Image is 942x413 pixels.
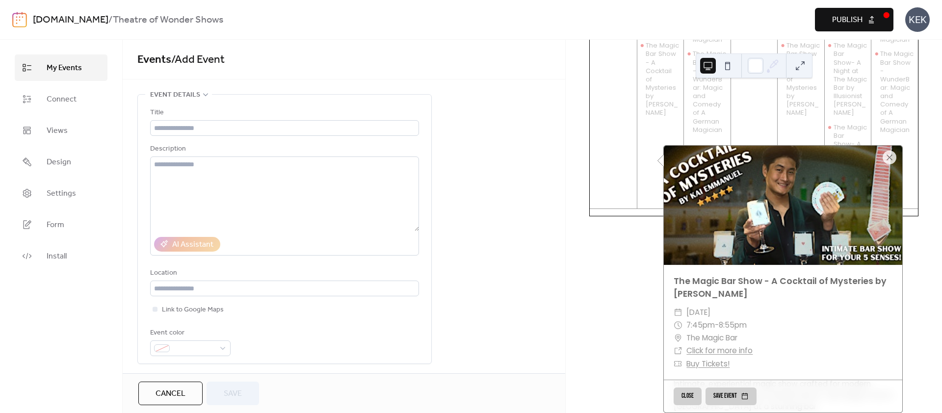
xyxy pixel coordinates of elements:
[777,41,824,117] div: The Magic Bar Show - A Cocktail of Mysteries by Kai Emmanuel
[15,180,107,206] a: Settings
[715,319,719,332] span: -
[824,41,871,117] div: The Magic Bar Show- A Night at The Magic Bar by Illusionist Alexander Y
[686,359,730,369] a: Buy Tickets!
[162,304,224,316] span: Link to Google Maps
[674,319,682,332] div: ​
[834,41,867,117] div: The Magic Bar Show- A Night at The Magic Bar by Illusionist [PERSON_NAME]
[15,86,107,112] a: Connect
[871,50,918,134] div: The Magic Bar Show - WunderBar: Magic and Comedy of A German Magician
[138,382,203,405] button: Cancel
[706,387,757,405] button: Save event
[113,11,223,29] b: Theatre of Wonder Shows
[832,14,863,26] span: Publish
[815,8,893,31] button: Publish
[47,251,67,262] span: Install
[686,332,737,344] span: The Magic Bar
[674,344,682,357] div: ​
[674,358,682,370] div: ​
[15,149,107,175] a: Design
[33,11,108,29] a: [DOMAIN_NAME]
[686,319,715,332] span: 7:45pm
[137,49,171,71] a: Events
[646,41,680,117] div: The Magic Bar Show - A Cocktail of Mysteries by [PERSON_NAME]
[12,12,27,27] img: logo
[47,219,64,231] span: Form
[664,378,902,412] div: Intimate, experiential magic show crafted for modern audiences with a unique cocktail theme. Top ...
[15,243,107,269] a: Install
[47,125,68,137] span: Views
[47,94,77,105] span: Connect
[150,267,417,279] div: Location
[693,50,727,134] div: The Magic Bar Show - WunderBar: Magic and Comedy of A German Magician
[47,188,76,200] span: Settings
[905,7,930,32] div: KEK
[674,275,887,300] a: The Magic Bar Show - A Cocktail of Mysteries by [PERSON_NAME]
[719,319,747,332] span: 8:55pm
[674,387,702,405] button: Close
[686,306,710,319] span: [DATE]
[674,306,682,319] div: ​
[786,41,820,117] div: The Magic Bar Show - A Cocktail of Mysteries by [PERSON_NAME]
[108,11,113,29] b: /
[47,156,71,168] span: Design
[686,345,753,356] a: Click for more info
[824,123,871,199] div: The Magic Bar Show- A Night at The Magic Bar by Illusionist Alexander Y
[15,211,107,238] a: Form
[683,50,731,134] div: The Magic Bar Show - WunderBar: Magic and Comedy of A German Magician
[150,327,229,339] div: Event color
[15,117,107,144] a: Views
[150,143,417,155] div: Description
[15,54,107,81] a: My Events
[156,388,185,400] span: Cancel
[150,89,200,101] span: Event details
[171,49,225,71] span: / Add Event
[880,50,914,134] div: The Magic Bar Show - WunderBar: Magic and Comedy of A German Magician
[834,123,867,199] div: The Magic Bar Show- A Night at The Magic Bar by Illusionist [PERSON_NAME]
[150,107,417,119] div: Title
[674,332,682,344] div: ​
[47,62,82,74] span: My Events
[637,41,684,117] div: The Magic Bar Show - A Cocktail of Mysteries by Kai Emmanuel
